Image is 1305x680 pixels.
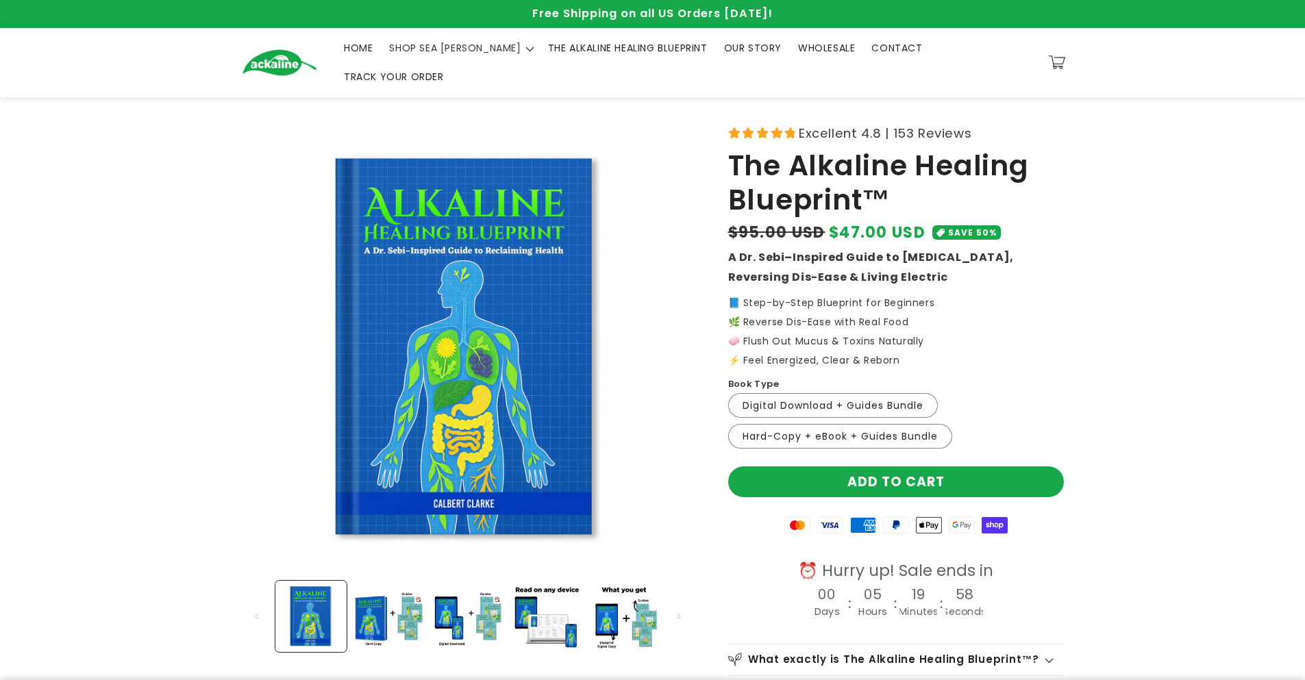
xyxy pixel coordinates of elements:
[863,34,930,62] a: CONTACT
[728,249,1014,285] strong: A Dr. Sebi–Inspired Guide to [MEDICAL_DATA], Reversing Dis-Ease & Living Electric
[353,581,425,652] button: Load image 2 in gallery view
[790,34,863,62] a: WHOLESALE
[893,590,898,619] div: :
[864,587,882,602] h4: 05
[344,42,373,54] span: HOME
[242,122,694,655] media-gallery: Gallery Viewer
[798,42,855,54] span: WHOLESALE
[588,581,660,652] button: Load image 5 in gallery view
[510,581,582,652] button: Load image 4 in gallery view
[912,587,925,602] h4: 19
[664,601,694,631] button: Slide right
[336,62,452,91] a: TRACK YOUR ORDER
[814,602,839,622] div: Days
[344,71,444,83] span: TRACK YOUR ORDER
[858,602,887,622] div: Hours
[728,424,952,449] label: Hard-Copy + eBook + Guides Bundle
[948,225,997,240] span: SAVE 50%
[716,34,790,62] a: OUR STORY
[548,42,708,54] span: THE ALKALINE HEALING BLUEPRINT
[242,601,272,631] button: Slide left
[774,561,1017,581] div: ⏰ Hurry up! Sale ends in
[847,590,852,619] div: :
[728,377,780,391] label: Book Type
[381,34,539,62] summary: SHOP SEA [PERSON_NAME]
[899,602,939,622] div: Minutes
[728,644,1064,675] summary: What exactly is The Alkaline Healing Blueprint™?
[728,466,1064,497] button: Add to cart
[724,42,782,54] span: OUR STORY
[871,42,922,54] span: CONTACT
[336,34,381,62] a: HOME
[818,587,836,602] h4: 00
[728,149,1064,218] h1: The Alkaline Healing Blueprint™
[829,221,925,244] span: $47.00 USD
[275,581,347,652] button: Load image 1 in gallery view
[748,653,1039,666] h2: What exactly is The Alkaline Healing Blueprint™?
[728,393,938,418] label: Digital Download + Guides Bundle
[799,122,971,144] span: Excellent 4.8 | 153 Reviews
[432,581,503,652] button: Load image 3 in gallery view
[540,34,716,62] a: THE ALKALINE HEALING BLUEPRINT
[939,590,944,619] div: :
[956,587,973,602] h4: 58
[389,42,521,54] span: SHOP SEA [PERSON_NAME]
[532,5,773,21] span: Free Shipping on all US Orders [DATE]!
[242,49,317,76] img: Ackaline
[728,298,1064,365] p: 📘 Step-by-Step Blueprint for Beginners 🌿 Reverse Dis-Ease with Real Food 🧼 Flush Out Mucus & Toxi...
[728,221,825,244] s: $95.00 USD
[943,602,986,622] div: Seconds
